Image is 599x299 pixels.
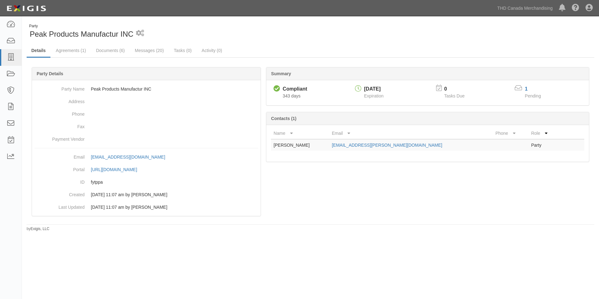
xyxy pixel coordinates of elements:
th: Role [529,128,559,139]
th: Email [329,128,493,139]
a: THD Canada Merchandising [494,2,556,14]
dt: Phone [34,108,85,117]
a: Exigis, LLC [31,227,49,231]
a: Activity (0) [197,44,227,57]
i: Compliant [273,86,280,92]
span: Pending [525,93,541,98]
dd: fytppa [34,176,258,188]
dt: Fax [34,120,85,130]
a: [EMAIL_ADDRESS][PERSON_NAME][DOMAIN_NAME] [332,143,442,148]
i: 1 scheduled workflow [136,30,144,37]
dt: Address [34,95,85,105]
dt: Created [34,188,85,198]
a: Documents (6) [91,44,129,57]
a: Messages (20) [130,44,169,57]
dd: Peak Products Manufactur INC [34,83,258,95]
a: 1 [525,86,528,92]
a: [EMAIL_ADDRESS][DOMAIN_NAME] [91,155,172,160]
div: Compliant [283,86,307,93]
th: Phone [493,128,529,139]
dt: Party Name [34,83,85,92]
div: [EMAIL_ADDRESS][DOMAIN_NAME] [91,154,165,160]
span: Tasks Due [444,93,465,98]
i: Help Center - Complianz [572,4,579,12]
dt: Email [34,151,85,160]
dt: Last Updated [34,201,85,210]
p: 0 [444,86,472,93]
a: Details [27,44,50,58]
span: Peak Products Manufactur INC [30,30,133,38]
dt: Portal [34,163,85,173]
img: logo-5460c22ac91f19d4615b14bd174203de0afe785f0fc80cf4dbbc73dc1793850b.png [5,3,48,14]
span: Expiration [364,93,383,98]
td: Party [529,139,559,151]
th: Name [271,128,329,139]
span: Since 10/14/2024 [283,93,300,98]
b: Contacts (1) [271,116,296,121]
small: by [27,226,49,232]
dd: 07/20/2023 11:07 am by Susie Merrick [34,188,258,201]
div: [DATE] [364,86,383,93]
div: Party [29,24,133,29]
dd: 07/20/2023 11:07 am by Susie Merrick [34,201,258,213]
dt: Payment Vendor [34,133,85,142]
div: Peak Products Manufactur INC [27,24,306,39]
td: [PERSON_NAME] [271,139,329,151]
b: Summary [271,71,291,76]
a: Agreements (1) [51,44,91,57]
dt: ID [34,176,85,185]
b: Party Details [37,71,63,76]
a: [URL][DOMAIN_NAME] [91,167,144,172]
a: Tasks (0) [169,44,196,57]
